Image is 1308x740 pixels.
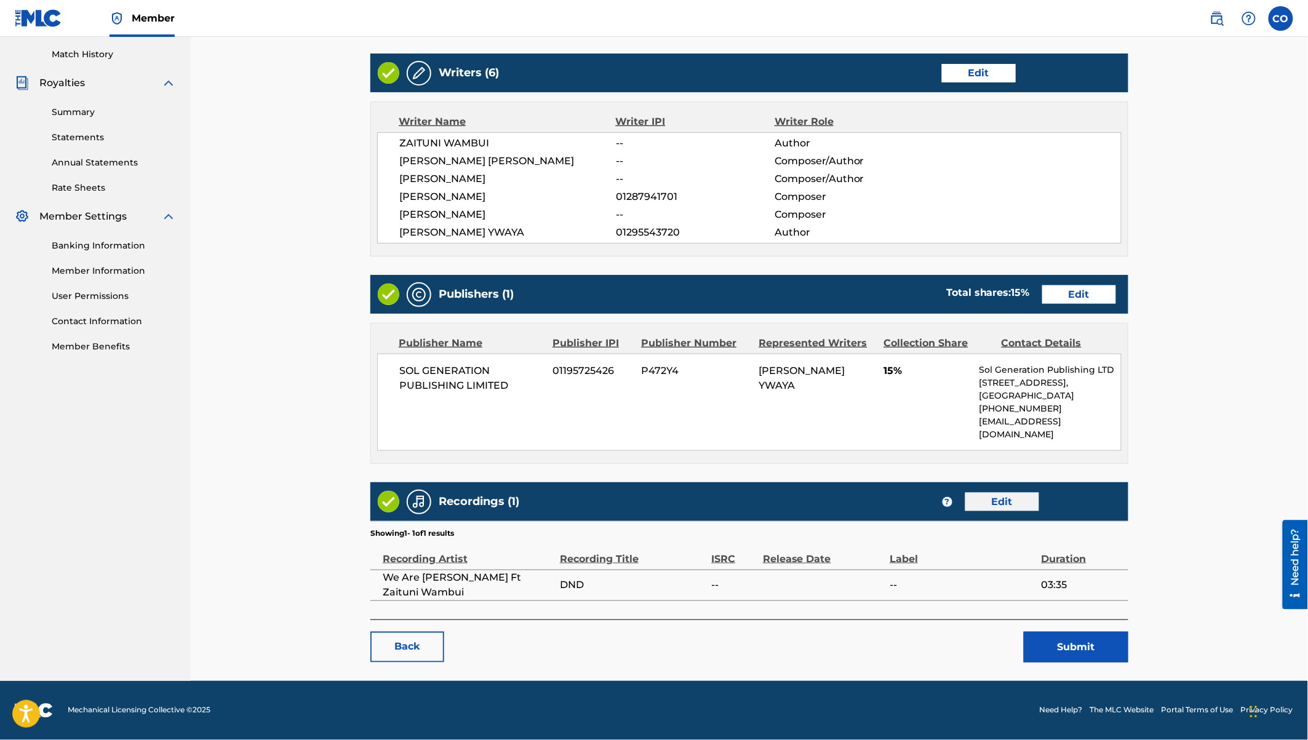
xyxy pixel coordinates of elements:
img: Top Rightsholder [110,11,124,26]
a: Edit [942,64,1016,82]
span: Composer [775,189,919,204]
span: -- [890,578,1035,592]
div: Represented Writers [759,336,875,351]
div: Publisher Number [641,336,749,351]
a: The MLC Website [1090,705,1154,716]
div: Writer IPI [616,114,775,129]
h5: Publishers (1) [439,287,514,301]
div: Need help? [14,9,30,65]
div: Recording Artist [383,539,554,567]
span: Member Settings [39,209,127,224]
span: 15% [883,364,970,378]
a: Statements [52,131,176,144]
img: Royalties [15,76,30,90]
img: expand [161,209,176,224]
div: ISRC [711,539,757,567]
span: ZAITUNI WAMBUI [399,136,616,151]
img: Valid [378,62,399,84]
span: -- [616,154,775,169]
h5: Recordings (1) [439,495,519,509]
span: P472Y4 [642,364,750,378]
div: Duration [1042,539,1122,567]
p: [EMAIL_ADDRESS][DOMAIN_NAME] [979,415,1121,441]
img: Valid [378,491,399,512]
div: Collection Share [884,336,992,351]
p: Showing 1 - 1 of 1 results [370,528,454,539]
img: Recordings [412,495,426,509]
span: [PERSON_NAME] YWAYA [399,225,616,240]
p: [GEOGRAPHIC_DATA] [979,389,1121,402]
a: Public Search [1205,6,1229,31]
span: DND [560,578,705,592]
span: Royalties [39,76,85,90]
div: Contact Details [1002,336,1110,351]
span: -- [616,172,775,186]
span: Member [132,11,175,25]
a: Member Information [52,265,176,277]
span: 03:35 [1042,578,1122,592]
button: Submit [1024,632,1128,662]
span: Mechanical Licensing Collective © 2025 [68,705,210,716]
span: -- [616,136,775,151]
span: 01287941701 [616,189,775,204]
div: Help [1237,6,1261,31]
a: Need Help? [1040,705,1083,716]
a: Banking Information [52,239,176,252]
span: Composer [775,207,919,222]
span: -- [711,578,757,592]
iframe: Resource Center [1274,520,1308,610]
span: -- [616,207,775,222]
span: 01195725426 [553,364,632,378]
span: [PERSON_NAME] [399,207,616,222]
img: help [1242,11,1256,26]
span: Composer/Author [775,172,919,186]
span: [PERSON_NAME] [399,189,616,204]
a: Contact Information [52,315,176,328]
a: Back [370,632,444,662]
img: expand [161,76,176,90]
a: Summary [52,106,176,119]
div: Total shares: [946,285,1030,300]
span: We Are [PERSON_NAME] Ft Zaituni Wambui [383,570,554,600]
img: search [1210,11,1224,26]
a: Match History [52,48,176,61]
span: 01295543720 [616,225,775,240]
p: [STREET_ADDRESS], [979,376,1121,389]
h5: Writers (6) [439,66,499,80]
div: Release Date [763,539,883,567]
div: User Menu [1269,6,1293,31]
div: Writer Role [775,114,919,129]
div: Publisher IPI [552,336,632,351]
img: Writers [412,66,426,81]
a: Edit [965,493,1039,511]
a: Edit [1042,285,1116,304]
span: ? [943,497,952,507]
span: Author [775,136,919,151]
img: Valid [378,284,399,305]
span: [PERSON_NAME] [PERSON_NAME] [399,154,616,169]
a: Member Benefits [52,340,176,353]
span: SOL GENERATION PUBLISHING LIMITED [399,364,544,393]
a: Rate Sheets [52,181,176,194]
p: Sol Generation Publishing LTD [979,364,1121,376]
img: logo [15,703,53,718]
a: Privacy Policy [1241,705,1293,716]
img: Member Settings [15,209,30,224]
p: [PHONE_NUMBER] [979,402,1121,415]
span: [PERSON_NAME] [399,172,616,186]
span: Composer/Author [775,154,919,169]
a: User Permissions [52,290,176,303]
div: Writer Name [399,114,616,129]
a: Annual Statements [52,156,176,169]
img: MLC Logo [15,9,62,27]
img: Publishers [412,287,426,302]
div: Recording Title [560,539,705,567]
span: [PERSON_NAME] YWAYA [759,365,845,391]
iframe: Chat Widget [1246,681,1308,740]
span: Author [775,225,919,240]
span: 15 % [1011,287,1030,298]
div: Publisher Name [399,336,543,351]
div: Drag [1250,693,1258,730]
a: Portal Terms of Use [1162,705,1234,716]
